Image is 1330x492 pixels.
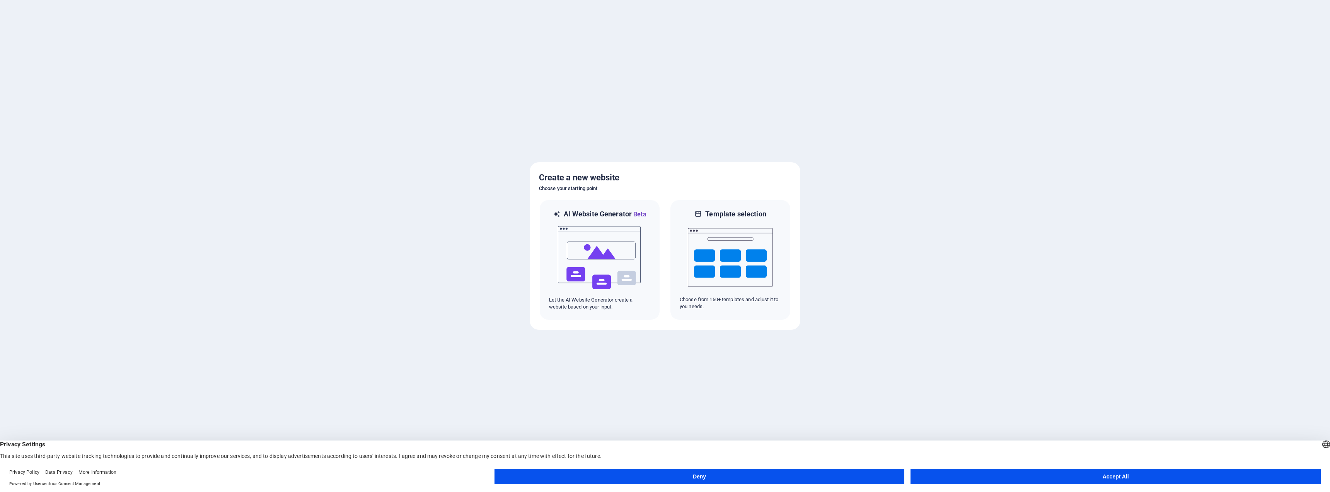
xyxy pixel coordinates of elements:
[670,199,791,321] div: Template selectionChoose from 150+ templates and adjust it to you needs.
[680,296,781,310] p: Choose from 150+ templates and adjust it to you needs.
[549,297,650,310] p: Let the AI Website Generator create a website based on your input.
[564,209,646,219] h6: AI Website Generator
[539,171,791,184] h5: Create a new website
[539,199,660,321] div: AI Website GeneratorBetaaiLet the AI Website Generator create a website based on your input.
[539,184,791,193] h6: Choose your starting point
[632,211,646,218] span: Beta
[557,219,642,297] img: ai
[705,209,766,219] h6: Template selection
